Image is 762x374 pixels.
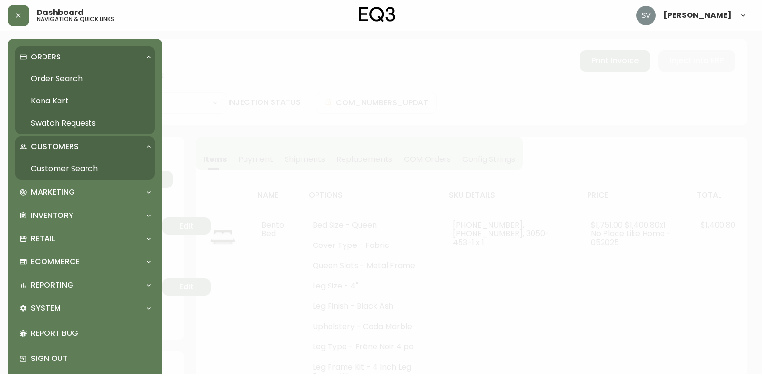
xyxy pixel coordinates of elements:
p: Report Bug [31,328,151,339]
p: Retail [31,233,55,244]
h5: navigation & quick links [37,16,114,22]
p: System [31,303,61,314]
span: [PERSON_NAME] [663,12,732,19]
a: Kona Kart [15,90,155,112]
a: Swatch Requests [15,112,155,134]
p: Customers [31,142,79,152]
div: Orders [15,46,155,68]
div: Marketing [15,182,155,203]
p: Marketing [31,187,75,198]
span: Dashboard [37,9,84,16]
div: Inventory [15,205,155,226]
div: Sign Out [15,346,155,371]
p: Reporting [31,280,73,290]
div: Retail [15,228,155,249]
p: Orders [31,52,61,62]
div: Report Bug [15,321,155,346]
img: logo [359,7,395,22]
a: Customer Search [15,158,155,180]
div: System [15,298,155,319]
p: Sign Out [31,353,151,364]
a: Order Search [15,68,155,90]
img: 0ef69294c49e88f033bcbeb13310b844 [636,6,656,25]
div: Customers [15,136,155,158]
p: Ecommerce [31,257,80,267]
p: Inventory [31,210,73,221]
div: Reporting [15,274,155,296]
div: Ecommerce [15,251,155,273]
